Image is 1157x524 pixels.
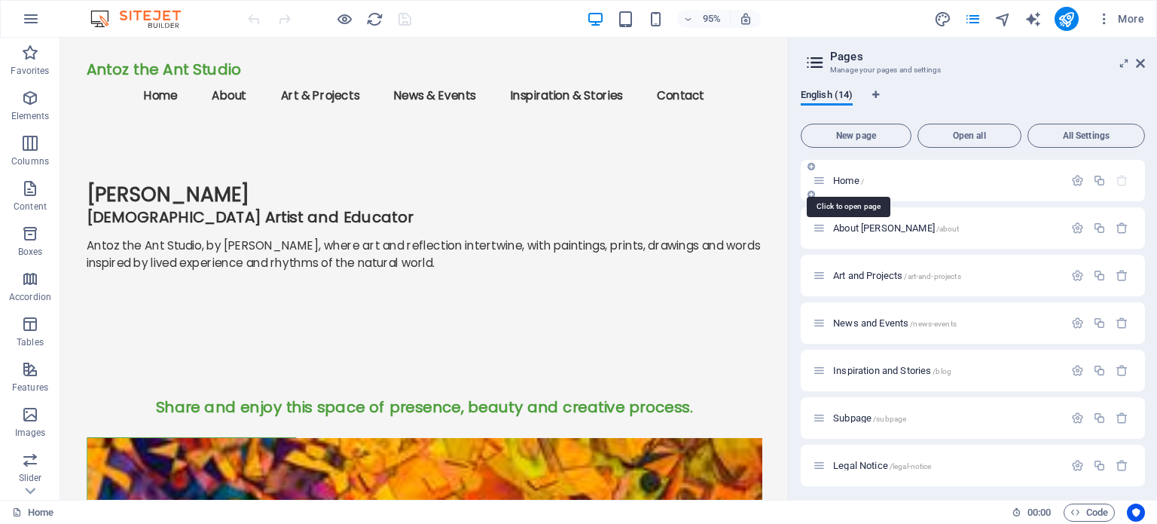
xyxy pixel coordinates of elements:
button: 95% [677,10,731,28]
span: Click to open page [833,460,931,471]
div: Legal Notice/legal-notice [829,461,1064,470]
div: Duplicate [1093,269,1106,282]
p: Elements [11,110,50,122]
div: Settings [1071,269,1084,282]
div: Remove [1116,364,1128,377]
p: Boxes [18,246,43,258]
button: All Settings [1027,124,1145,148]
span: Click to open page [833,317,957,329]
i: Design (Ctrl+Alt+Y) [934,11,951,28]
span: /news-events [910,320,957,328]
span: /legal-notice [890,462,932,470]
span: New page [807,131,905,140]
p: Content [14,201,47,213]
span: /about [936,225,960,233]
div: Duplicate [1093,459,1106,472]
div: Remove [1116,412,1128,424]
span: : [1038,507,1040,518]
div: Settings [1071,317,1084,329]
div: Language Tabs [801,89,1145,118]
button: design [934,10,952,28]
button: publish [1055,7,1079,31]
div: About [PERSON_NAME]/about [829,223,1064,233]
p: Columns [11,155,49,167]
button: navigator [994,10,1012,28]
div: Settings [1071,364,1084,377]
button: Usercentrics [1127,504,1145,522]
button: Code [1064,504,1115,522]
span: Click to open page [833,270,961,281]
div: Remove [1116,222,1128,234]
img: Editor Logo [87,10,200,28]
div: Remove [1116,459,1128,472]
button: Open all [917,124,1021,148]
div: Settings [1071,222,1084,234]
span: 00 00 [1027,504,1051,522]
div: Duplicate [1093,174,1106,187]
span: Click to open page [833,365,951,376]
span: Home [833,175,864,186]
div: News and Events/news-events [829,318,1064,328]
p: Favorites [11,65,49,77]
div: Settings [1071,412,1084,424]
span: /art-and-projects [904,272,960,280]
p: Accordion [9,291,51,303]
div: Settings [1071,459,1084,472]
p: Slider [19,472,42,484]
div: Remove [1116,317,1128,329]
div: Subpage/subpage [829,413,1064,423]
h6: 95% [700,10,724,28]
div: Home/ [829,176,1064,185]
button: pages [964,10,982,28]
p: Images [15,427,46,439]
span: /subpage [873,415,906,423]
div: Art and Projects/art-and-projects [829,271,1064,280]
div: Remove [1116,269,1128,282]
div: Inspiration and Stories/blog [829,366,1064,375]
span: Click to open page [833,412,906,424]
div: Duplicate [1093,317,1106,329]
p: Tables [17,336,44,348]
h3: Manage your pages and settings [830,63,1115,77]
a: Click to cancel selection. Double-click to open Pages [12,504,53,522]
i: Reload page [366,11,383,28]
span: All Settings [1034,131,1138,140]
div: Duplicate [1093,364,1106,377]
div: Settings [1071,174,1084,187]
span: Code [1070,504,1108,522]
span: More [1097,11,1144,26]
div: Duplicate [1093,222,1106,234]
span: Open all [924,131,1015,140]
span: / [861,177,864,185]
div: The startpage cannot be deleted [1116,174,1128,187]
div: Duplicate [1093,412,1106,424]
span: English (14) [801,86,853,107]
span: Click to open page [833,222,960,234]
h2: Pages [830,50,1145,63]
i: On resize automatically adjust zoom level to fit chosen device. [739,12,753,26]
i: Pages (Ctrl+Alt+S) [964,11,981,28]
button: text_generator [1024,10,1043,28]
button: More [1091,7,1150,31]
h6: Session time [1012,504,1052,522]
button: New page [801,124,911,148]
span: /blog [933,367,951,375]
p: Features [12,382,48,394]
button: reload [365,10,383,28]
